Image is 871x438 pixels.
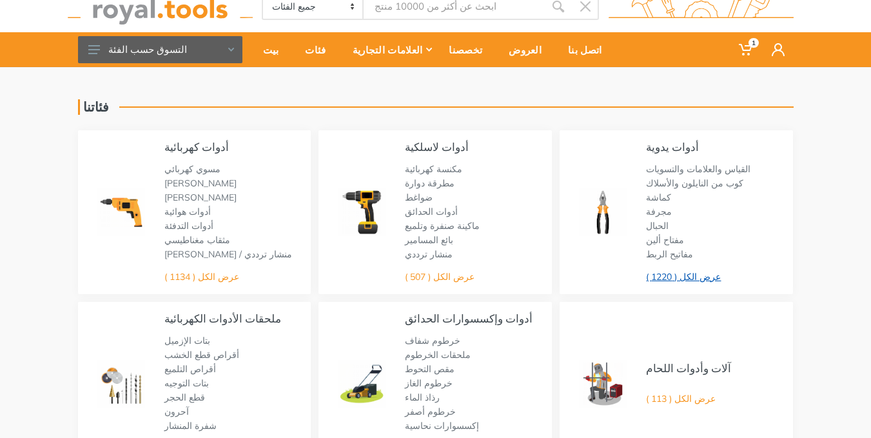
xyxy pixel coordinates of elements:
[405,234,453,246] a: بائع المسامير
[646,192,671,203] a: كماشة
[646,271,721,283] a: عرض الكل ( 1220 )
[164,234,230,246] a: مثقاب مغناطيسي
[338,188,386,236] img: رويال - أدوات لاسلكية
[164,363,216,375] a: أقراص التلميع
[646,248,693,260] a: مفاتيح الربط
[263,44,279,56] font: بيت
[164,392,205,403] a: قطع الحجر
[405,271,475,283] a: عرض الكل ( 507 )
[164,248,292,260] a: منشار ترددي / [PERSON_NAME]
[646,206,672,217] a: مجرفة
[405,220,480,232] a: ماكينة صنفرة وتلميع
[405,349,471,361] a: ملحقات الخرطوم
[305,44,326,56] font: فئات
[353,44,423,56] font: العلامات التجارية
[559,32,619,67] a: اتصل بنا
[405,363,455,375] a: مقص التحوط
[440,32,500,67] a: تخصصنا
[164,206,211,217] font: أدوات هوائية
[405,140,469,154] a: أدوات لاسلكية
[164,271,239,283] a: عرض الكل ( 1134 )
[449,44,482,56] font: تخصصنا
[405,335,460,346] a: خرطوم شفاف
[579,360,627,408] img: رويال - ماكينة وأدوات اللحام
[405,406,456,417] font: خرطوم أصفر
[254,32,297,67] a: بيت
[646,234,684,246] font: مفتاح ألين
[164,163,220,175] a: مسوي كهربائي
[78,36,242,63] button: التسوق حسب الفئة
[500,32,559,67] a: العروض
[646,140,699,154] a: أدوات يدوية
[405,206,458,217] a: أدوات الحدائق
[405,392,440,403] a: رذاذ الماء
[405,192,433,203] a: ضواغط
[164,140,229,154] a: أدوات كهربائية
[730,32,763,67] a: 1
[164,349,239,361] a: أقراص قطع الخشب
[164,177,237,189] a: [PERSON_NAME]
[405,420,479,432] a: إكسسوارات نحاسية
[164,220,213,232] a: أدوات التدفئة
[646,220,669,232] a: الحبال
[405,312,533,325] a: أدوات وإكسسوارات الحدائق
[97,188,145,236] img: رويال - أدوات كهربائية
[108,43,187,55] font: التسوق حسب الفئة
[646,163,750,175] a: القياس والعلامات والتسويات
[405,177,455,189] font: مطرقة دوارة
[164,192,237,203] a: [PERSON_NAME]
[405,377,453,389] a: خرطوم الغاز
[405,248,453,260] a: منشار ترددي
[164,406,189,417] a: آحرون
[752,39,756,47] font: 1
[579,188,627,236] img: رويال - أدوات يدوية
[405,163,462,175] font: مكنسة كهربائية
[646,393,716,404] a: عرض الكل ( 113 )
[164,312,281,325] a: ملحقات الأدوات الكهربائية
[83,99,109,115] font: فئاتنا
[646,177,743,189] a: كوب من النايلون والأسلاك
[164,377,209,389] a: بتات التوجيه
[164,335,210,346] a: بتات الإزميل
[646,361,731,375] font: آلات وأدوات اللحام
[296,32,343,67] a: فئات
[164,420,217,432] font: شفرة المنشار
[338,360,386,408] img: رويال - أدوات وإكسسوارات الحدائق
